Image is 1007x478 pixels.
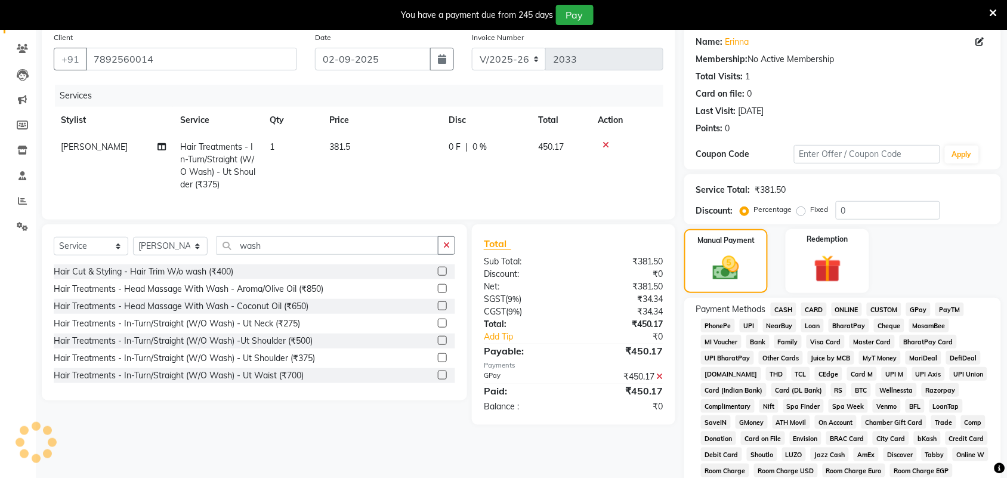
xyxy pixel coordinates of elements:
span: Master Card [850,335,895,349]
div: Membership: [696,53,748,66]
span: Discover [884,448,917,461]
span: Payment Methods [696,303,766,316]
span: TCL [792,367,811,381]
span: Other Cards [759,351,803,365]
div: Services [55,85,672,107]
a: Add Tip [475,331,590,343]
div: Hair Treatments - Head Massage With Wash - Coconut Oil (₹650) [54,300,308,313]
div: ₹381.50 [755,184,786,196]
span: ONLINE [832,303,863,316]
span: NearBuy [763,319,797,332]
span: MariDeal [906,351,941,365]
div: ₹381.50 [573,280,672,293]
span: Card M [847,367,877,381]
span: 1 [270,141,274,152]
span: LUZO [782,448,807,461]
span: Jazz Cash [811,448,849,461]
span: Juice by MCB [808,351,855,365]
th: Total [531,107,591,134]
div: You have a payment due from 245 days [401,9,554,21]
span: CARD [801,303,827,316]
div: Hair Cut & Styling - Hair Trim W/o wash (₹400) [54,266,233,278]
span: DefiDeal [946,351,981,365]
span: Spa Finder [783,399,824,413]
div: ₹0 [573,400,672,413]
div: Balance : [475,400,574,413]
span: Tabby [922,448,949,461]
input: Enter Offer / Coupon Code [794,145,940,164]
div: ₹0 [590,331,672,343]
div: Name: [696,36,723,48]
div: Paid: [475,384,574,398]
span: Nift [759,399,779,413]
span: UPI M [882,367,907,381]
span: SaveIN [701,415,731,429]
span: LoanTap [929,399,963,413]
button: Pay [556,5,594,25]
span: RS [831,383,847,397]
span: Wellnessta [876,383,917,397]
label: Date [315,32,331,43]
span: BharatPay [829,319,869,332]
div: Total: [475,318,574,331]
div: GPay [475,371,574,383]
span: ATH Movil [773,415,811,429]
img: _cash.svg [705,253,747,283]
span: Donation [701,431,736,445]
div: No Active Membership [696,53,989,66]
div: ( ) [475,306,574,318]
div: Points: [696,122,723,135]
div: ₹450.17 [573,344,672,358]
span: PhonePe [701,319,735,332]
th: Action [591,107,663,134]
div: Total Visits: [696,70,743,83]
span: Card on File [741,431,785,445]
button: +91 [54,48,87,70]
span: MosamBee [909,319,950,332]
span: BharatPay Card [900,335,957,349]
div: ₹450.17 [573,371,672,383]
div: ₹450.17 [573,318,672,331]
label: Fixed [811,204,829,215]
span: Family [774,335,802,349]
th: Service [173,107,262,134]
span: Shoutlo [747,448,777,461]
span: MI Voucher [701,335,742,349]
span: 0 % [472,141,487,153]
span: UPI Union [950,367,987,381]
span: PayTM [935,303,964,316]
span: BTC [851,383,871,397]
span: Debit Card [701,448,742,461]
span: CUSTOM [867,303,901,316]
span: Online W [953,448,989,461]
div: Payments [484,360,663,371]
div: Payable: [475,344,574,358]
span: Card (DL Bank) [771,383,826,397]
span: Trade [931,415,956,429]
span: City Card [873,431,909,445]
span: Envision [790,431,822,445]
span: Comp [961,415,986,429]
label: Redemption [807,234,848,245]
div: Hair Treatments - In-Turn/Straight (W/O Wash) - Ut Neck (₹275) [54,317,300,330]
div: Hair Treatments - In-Turn/Straight (W/O Wash) - Ut Waist (₹700) [54,369,304,382]
span: CEdge [815,367,842,381]
span: [PERSON_NAME] [61,141,128,152]
th: Qty [262,107,322,134]
div: Service Total: [696,184,750,196]
label: Percentage [754,204,792,215]
img: _gift.svg [805,252,850,286]
div: 0 [747,88,752,100]
span: 381.5 [329,141,350,152]
span: Cheque [874,319,904,332]
span: UPI BharatPay [701,351,754,365]
div: Hair Treatments - In-Turn/Straight (W/O Wash) -Ut Shoulder (₹500) [54,335,313,347]
span: UPI Axis [912,367,946,381]
span: Bank [746,335,770,349]
div: Last Visit: [696,105,736,118]
div: Discount: [475,268,574,280]
span: GPay [906,303,931,316]
th: Price [322,107,441,134]
input: Search by Name/Mobile/Email/Code [86,48,297,70]
div: Sub Total: [475,255,574,268]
